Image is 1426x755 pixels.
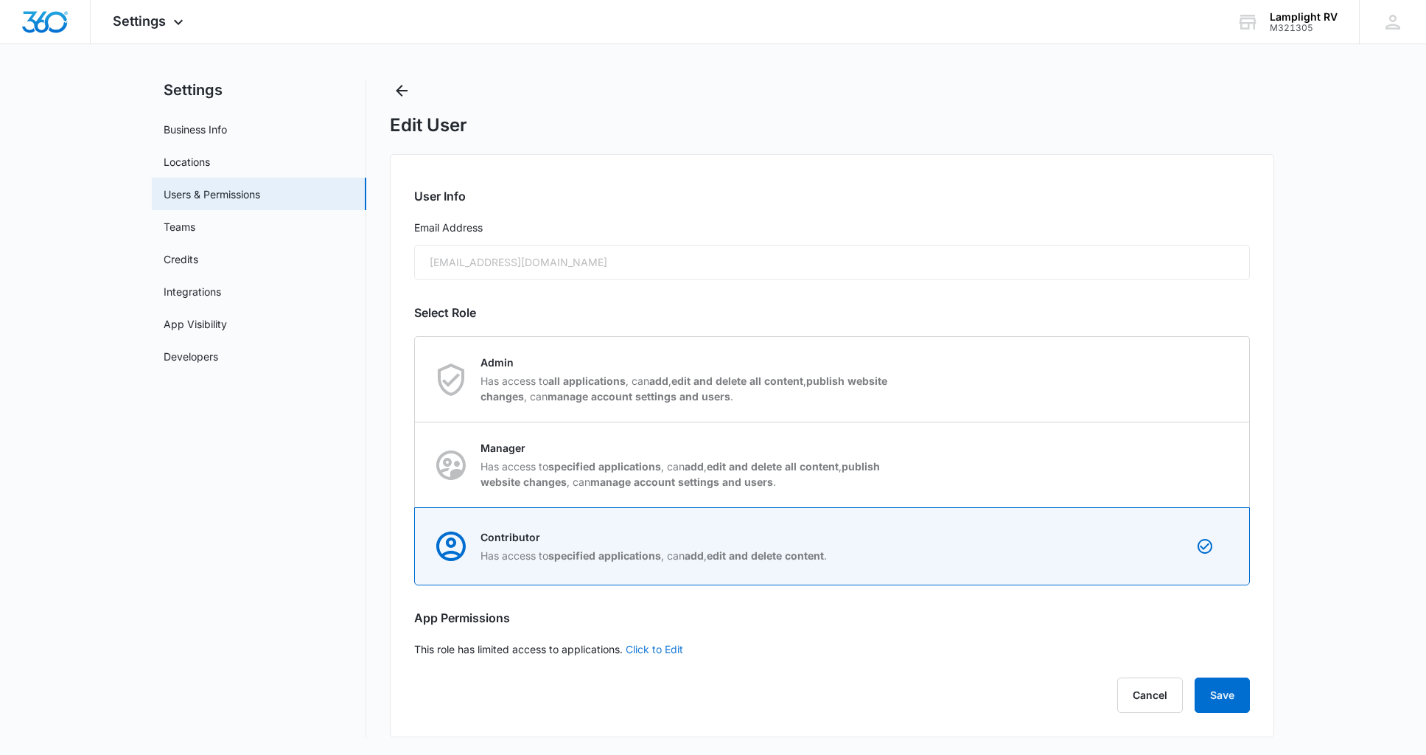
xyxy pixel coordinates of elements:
[1195,678,1250,713] button: Save
[390,79,413,102] button: Back
[152,79,366,101] h2: Settings
[164,219,195,234] a: Teams
[414,609,1250,627] h2: App Permissions
[414,187,1250,205] h2: User Info
[480,355,895,370] p: Admin
[685,460,704,473] strong: add
[164,316,227,332] a: App Visibility
[1270,23,1338,33] div: account id
[590,476,773,488] strong: manage account settings and users
[414,220,1250,236] label: Email Address
[164,349,218,364] a: Developers
[1117,678,1183,713] button: Cancel
[480,459,895,490] p: Has access to , can , , , can .
[548,549,661,562] strong: specified applications
[164,251,198,267] a: Credits
[164,122,227,137] a: Business Info
[414,304,1250,321] h2: Select Role
[480,373,895,404] p: Has access to , can , , , can .
[671,375,803,387] strong: edit and delete all content
[707,549,824,562] strong: edit and delete content
[548,460,661,473] strong: specified applications
[548,375,626,387] strong: all applications
[164,284,221,299] a: Integrations
[390,154,1274,737] div: This role has limited access to applications.
[548,390,730,403] strong: manage account settings and users
[164,187,260,202] a: Users & Permissions
[390,114,467,136] h1: Edit User
[164,154,210,170] a: Locations
[1270,11,1338,23] div: account name
[480,529,827,545] p: Contributor
[480,440,895,456] p: Manager
[707,460,839,473] strong: edit and delete all content
[626,643,683,655] a: Click to Edit
[480,548,827,563] p: Has access to , can , .
[649,375,668,387] strong: add
[685,549,704,562] strong: add
[113,13,166,29] span: Settings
